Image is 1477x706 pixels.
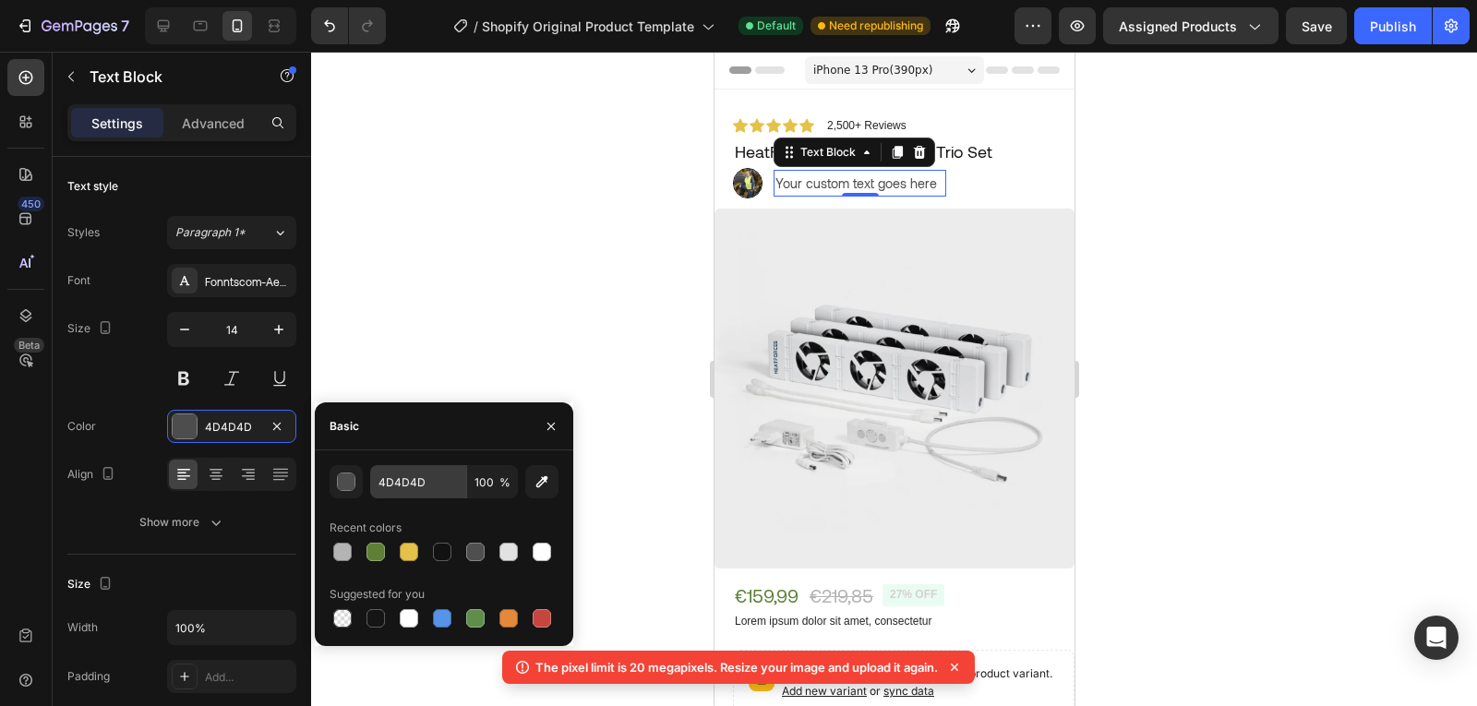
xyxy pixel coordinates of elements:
[1354,7,1432,44] button: Publish
[205,669,292,686] div: Add...
[499,474,510,491] span: %
[67,272,90,289] div: Font
[482,17,694,36] span: Shopify Original Product Template
[90,66,246,88] p: Text Block
[67,178,118,195] div: Text style
[121,15,129,37] p: 7
[330,418,359,435] div: Basic
[7,7,138,44] button: 7
[182,114,245,133] p: Advanced
[168,611,295,644] input: Auto
[535,658,938,676] p: The pixel limit is 20 megapixels. Resize your image and upload it again.
[829,18,923,34] span: Need republishing
[67,668,110,685] div: Padding
[330,520,402,536] div: Recent colors
[370,465,466,498] input: Eg: FFFFFF
[67,619,98,636] div: Width
[14,338,44,353] div: Beta
[1103,7,1279,44] button: Assigned Products
[714,52,1075,706] iframe: Design area
[139,513,225,532] div: Show more
[167,216,296,249] button: Paragraph 1*
[474,17,478,36] span: /
[205,273,292,290] div: Fonntscom-Aeonik-Regular
[311,7,386,44] div: Undo/Redo
[18,197,44,211] div: 450
[67,418,96,435] div: Color
[1414,616,1459,660] div: Open Intercom Messenger
[91,114,143,133] p: Settings
[67,224,100,241] div: Styles
[1119,17,1237,36] span: Assigned Products
[1286,7,1347,44] button: Save
[67,317,116,341] div: Size
[67,572,116,597] div: Size
[175,224,246,241] span: Paragraph 1*
[67,506,296,539] button: Show more
[330,586,425,603] div: Suggested for you
[1302,18,1332,34] span: Save
[67,462,119,487] div: Align
[1370,17,1416,36] div: Publish
[757,18,796,34] span: Default
[205,419,258,436] div: 4D4D4D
